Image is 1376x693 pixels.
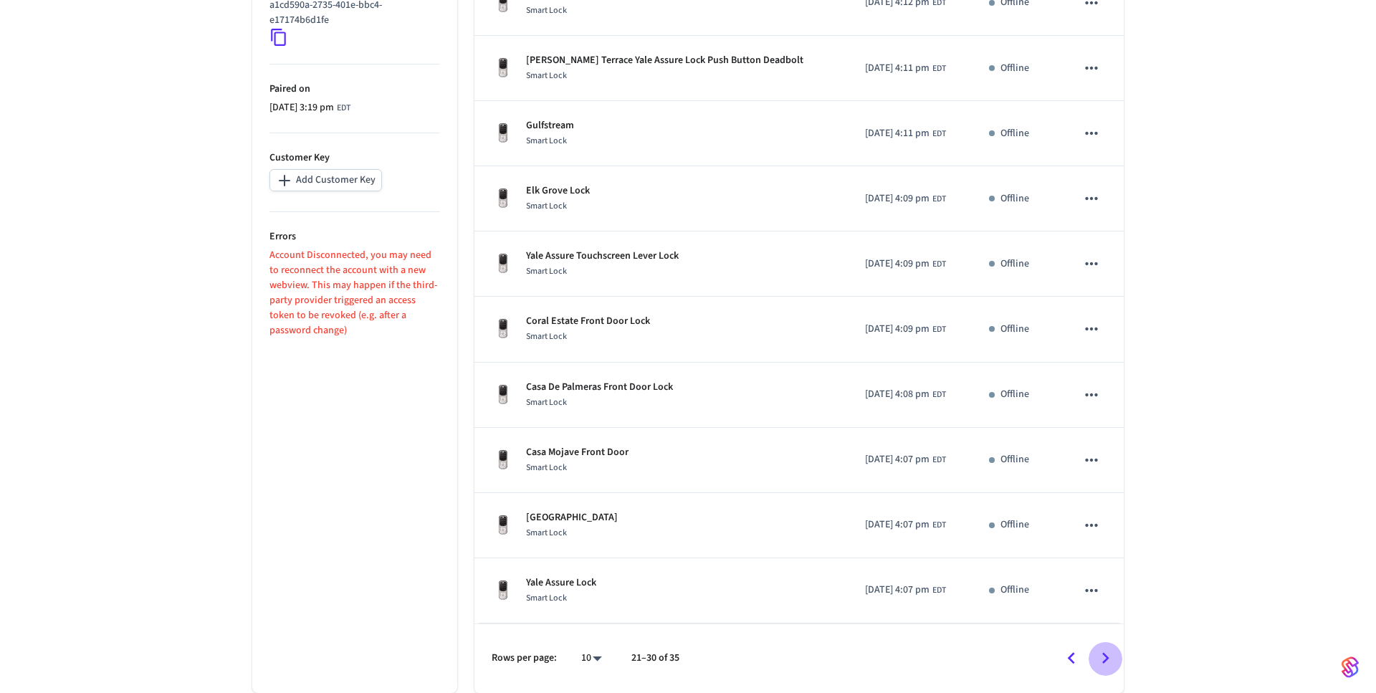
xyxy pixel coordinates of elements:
span: [DATE] 4:09 pm [865,322,930,337]
span: EDT [932,584,946,597]
span: EDT [337,102,350,115]
div: America/Toronto [865,191,946,206]
span: [DATE] 3:19 pm [269,100,334,115]
p: Offline [1000,191,1029,206]
span: [DATE] 4:07 pm [865,452,930,467]
p: Yale Assure Lock [526,575,596,591]
span: EDT [932,519,946,532]
img: Yale Assure Touchscreen Wifi Smart Lock, Satin Nickel, Front [492,122,515,145]
div: 10 [574,648,608,669]
span: [DATE] 4:08 pm [865,387,930,402]
span: Smart Lock [526,200,567,212]
img: Yale Assure Touchscreen Wifi Smart Lock, Satin Nickel, Front [492,252,515,275]
img: Yale Assure Touchscreen Wifi Smart Lock, Satin Nickel, Front [492,383,515,406]
span: [DATE] 4:09 pm [865,191,930,206]
p: Offline [1000,126,1029,141]
p: Offline [1000,387,1029,402]
p: Account Disconnected, you may need to reconnect the account with a new webview. This may happen i... [269,248,440,338]
span: EDT [932,258,946,271]
span: [DATE] 4:09 pm [865,257,930,272]
div: America/Toronto [865,452,946,467]
p: [PERSON_NAME] Terrace Yale Assure Lock Push Button Deadbolt [526,53,803,68]
div: America/Toronto [865,322,946,337]
div: America/Toronto [865,387,946,402]
p: Coral Estate Front Door Lock [526,314,650,329]
img: Yale Assure Touchscreen Wifi Smart Lock, Satin Nickel, Front [492,57,515,80]
p: Elk Grove Lock [526,183,590,199]
span: Smart Lock [526,396,567,408]
p: Rows per page: [492,651,557,666]
p: Errors [269,229,440,244]
p: Casa Mojave Front Door [526,445,629,460]
span: EDT [932,128,946,140]
span: Smart Lock [526,527,567,539]
p: Offline [1000,257,1029,272]
p: [GEOGRAPHIC_DATA] [526,510,618,525]
p: 21–30 of 35 [631,651,679,666]
p: Offline [1000,322,1029,337]
span: [DATE] 4:07 pm [865,517,930,532]
span: Smart Lock [526,592,567,604]
button: Add Customer Key [269,169,382,191]
div: America/Toronto [865,517,946,532]
span: [DATE] 4:11 pm [865,126,930,141]
span: Smart Lock [526,330,567,343]
span: EDT [932,62,946,75]
div: America/Toronto [865,61,946,76]
div: America/Toronto [269,100,350,115]
p: Offline [1000,517,1029,532]
button: Go to previous page [1054,641,1088,675]
span: Smart Lock [526,70,567,82]
img: Yale Assure Touchscreen Wifi Smart Lock, Satin Nickel, Front [492,449,515,472]
p: Offline [1000,452,1029,467]
span: Smart Lock [526,265,567,277]
img: Yale Assure Touchscreen Wifi Smart Lock, Satin Nickel, Front [492,579,515,602]
img: Yale Assure Touchscreen Wifi Smart Lock, Satin Nickel, Front [492,187,515,210]
div: America/Toronto [865,583,946,598]
p: Gulfstream [526,118,574,133]
p: Offline [1000,583,1029,598]
span: [DATE] 4:11 pm [865,61,930,76]
span: EDT [932,454,946,467]
p: Offline [1000,61,1029,76]
img: SeamLogoGradient.69752ec5.svg [1342,656,1359,679]
span: [DATE] 4:07 pm [865,583,930,598]
p: Yale Assure Touchscreen Lever Lock [526,249,679,264]
p: Paired on [269,82,440,97]
div: America/Toronto [865,126,946,141]
span: Smart Lock [526,462,567,474]
span: EDT [932,388,946,401]
p: Casa De Palmeras Front Door Lock [526,380,673,395]
img: Yale Assure Touchscreen Wifi Smart Lock, Satin Nickel, Front [492,317,515,340]
div: America/Toronto [865,257,946,272]
img: Yale Assure Touchscreen Wifi Smart Lock, Satin Nickel, Front [492,514,515,537]
span: EDT [932,323,946,336]
span: Smart Lock [526,4,567,16]
span: Smart Lock [526,135,567,147]
button: Go to next page [1089,641,1122,675]
span: EDT [932,193,946,206]
p: Customer Key [269,150,440,166]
